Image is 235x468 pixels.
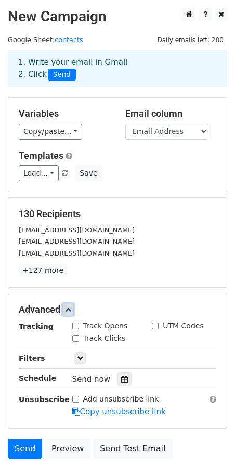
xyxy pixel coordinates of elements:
small: [EMAIL_ADDRESS][DOMAIN_NAME] [19,237,135,245]
a: Copy unsubscribe link [72,407,166,417]
label: Track Opens [83,320,128,331]
span: Send now [72,375,111,384]
div: 1. Write your email in Gmail 2. Click [10,57,225,81]
small: [EMAIL_ADDRESS][DOMAIN_NAME] [19,249,135,257]
a: Load... [19,165,59,181]
h5: Variables [19,108,110,119]
a: contacts [55,36,83,44]
label: Add unsubscribe link [83,394,159,405]
span: Send [48,69,76,81]
strong: Unsubscribe [19,395,70,404]
h5: Email column [125,108,216,119]
a: +127 more [19,264,67,277]
h2: New Campaign [8,8,227,25]
a: Daily emails left: 200 [153,36,227,44]
strong: Filters [19,354,45,363]
h5: Advanced [19,304,216,315]
a: Send [8,439,42,459]
label: UTM Codes [163,320,203,331]
strong: Tracking [19,322,54,330]
iframe: Chat Widget [183,418,235,468]
a: Preview [45,439,90,459]
small: [EMAIL_ADDRESS][DOMAIN_NAME] [19,226,135,234]
a: Copy/paste... [19,124,82,140]
label: Track Clicks [83,333,126,344]
span: Daily emails left: 200 [153,34,227,46]
button: Save [75,165,102,181]
strong: Schedule [19,374,56,382]
a: Send Test Email [93,439,172,459]
small: Google Sheet: [8,36,83,44]
h5: 130 Recipients [19,208,216,220]
a: Templates [19,150,63,161]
